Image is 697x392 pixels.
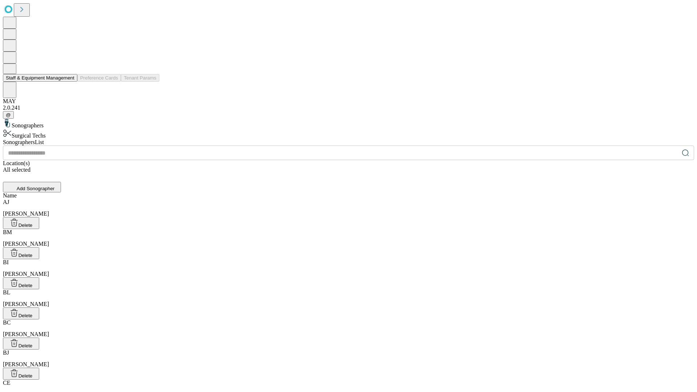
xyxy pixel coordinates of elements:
[19,283,33,288] span: Delete
[3,289,10,295] span: BL
[17,186,54,191] span: Add Sonographer
[3,160,30,166] span: Location(s)
[3,98,694,105] div: MAY
[19,313,33,318] span: Delete
[3,350,694,368] div: [PERSON_NAME]
[3,259,9,265] span: BI
[19,343,33,348] span: Delete
[3,338,39,350] button: Delete
[3,74,77,82] button: Staff & Equipment Management
[3,229,12,235] span: BM
[3,319,694,338] div: [PERSON_NAME]
[3,129,694,139] div: Surgical Techs
[3,307,39,319] button: Delete
[19,373,33,379] span: Delete
[3,229,694,247] div: [PERSON_NAME]
[3,319,11,326] span: BC
[6,112,11,118] span: @
[121,74,159,82] button: Tenant Params
[3,380,10,386] span: CE
[3,368,39,380] button: Delete
[3,277,39,289] button: Delete
[3,111,14,119] button: @
[3,199,9,205] span: AJ
[3,199,694,217] div: [PERSON_NAME]
[3,192,694,199] div: Name
[3,289,694,307] div: [PERSON_NAME]
[3,259,694,277] div: [PERSON_NAME]
[3,119,694,129] div: Sonographers
[3,217,39,229] button: Delete
[3,105,694,111] div: 2.0.241
[3,167,694,173] div: All selected
[3,139,694,146] div: Sonographers List
[19,253,33,258] span: Delete
[3,350,9,356] span: BJ
[3,182,61,192] button: Add Sonographer
[3,247,39,259] button: Delete
[19,222,33,228] span: Delete
[77,74,121,82] button: Preference Cards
